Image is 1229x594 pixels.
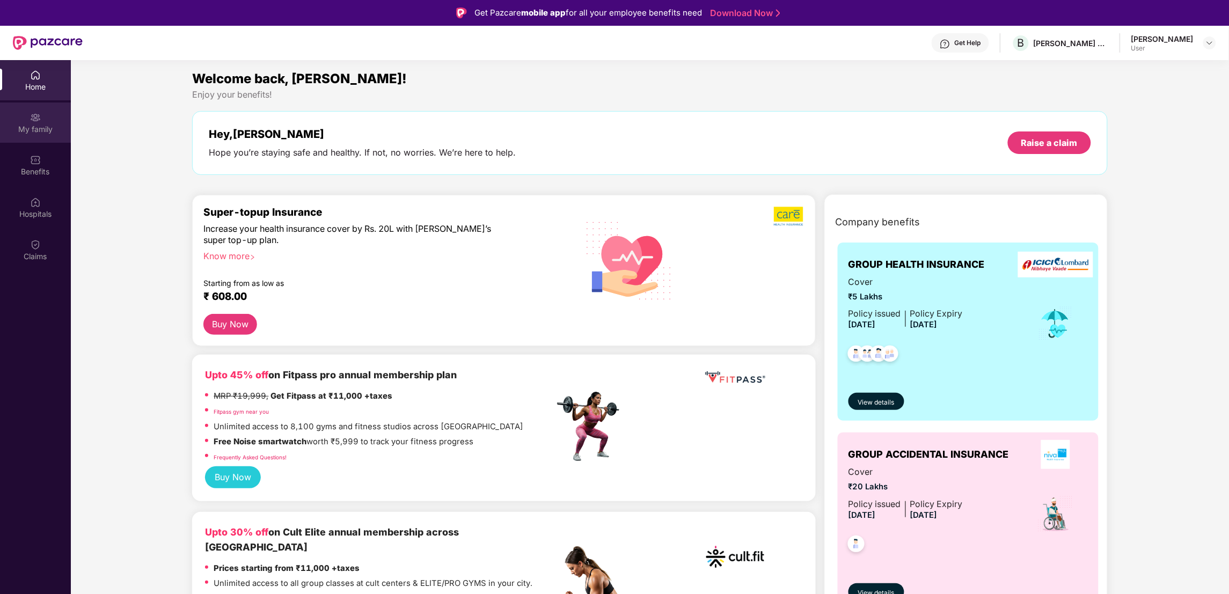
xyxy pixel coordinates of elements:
img: svg+xml;base64,PHN2ZyBpZD0iQ2xhaW0iIHhtbG5zPSJodHRwOi8vd3d3LnczLm9yZy8yMDAwL3N2ZyIgd2lkdGg9IjIwIi... [30,239,41,250]
img: svg+xml;base64,PHN2ZyB4bWxucz0iaHR0cDovL3d3dy53My5vcmcvMjAwMC9zdmciIHdpZHRoPSI0OC45NDMiIGhlaWdodD... [866,342,892,369]
img: svg+xml;base64,PHN2ZyBpZD0iSG9tZSIgeG1sbnM9Imh0dHA6Ly93d3cudzMub3JnLzIwMDAvc3ZnIiB3aWR0aD0iMjAiIG... [30,70,41,80]
p: Unlimited access to 8,100 gyms and fitness studios across [GEOGRAPHIC_DATA] [214,421,523,433]
div: Know more [203,251,547,258]
span: ₹20 Lakhs [848,481,963,493]
img: New Pazcare Logo [13,36,83,50]
img: fpp.png [554,389,629,464]
img: svg+xml;base64,PHN2ZyBpZD0iSG9zcGl0YWxzIiB4bWxucz0iaHR0cDovL3d3dy53My5vcmcvMjAwMC9zdmciIHdpZHRoPS... [30,197,41,208]
div: Get Help [955,39,981,47]
img: fppp.png [703,368,767,387]
b: Upto 45% off [205,369,268,380]
img: insurerLogo [1018,252,1093,278]
span: Company benefits [836,215,920,230]
img: Logo [456,8,467,18]
span: [DATE] [848,320,876,329]
img: Stroke [776,8,780,19]
div: [PERSON_NAME] Solutions India Pvt Ltd. [1034,38,1109,48]
img: svg+xml;base64,PHN2ZyBpZD0iQmVuZWZpdHMiIHhtbG5zPSJodHRwOi8vd3d3LnczLm9yZy8yMDAwL3N2ZyIgd2lkdGg9Ij... [30,155,41,165]
a: Download Now [710,8,777,19]
div: Increase your health insurance cover by Rs. 20L with [PERSON_NAME]’s super top-up plan. [203,223,508,246]
div: Super-topup Insurance [203,206,554,218]
span: ₹5 Lakhs [848,291,963,303]
p: worth ₹5,999 to track your fitness progress [214,436,473,448]
b: Upto 30% off [205,526,268,538]
span: GROUP HEALTH INSURANCE [848,257,985,272]
div: Raise a claim [1021,137,1078,149]
div: [PERSON_NAME] [1131,34,1194,44]
strong: Get Fitpass at ₹11,000 +taxes [270,391,392,401]
img: svg+xml;base64,PHN2ZyBpZD0iSGVscC0zMngzMiIgeG1sbnM9Imh0dHA6Ly93d3cudzMub3JnLzIwMDAvc3ZnIiB3aWR0aD... [940,39,950,49]
div: Get Pazcare for all your employee benefits need [474,6,702,19]
b: on Fitpass pro annual membership plan [205,369,457,380]
a: Frequently Asked Questions! [214,454,287,460]
button: Buy Now [203,314,257,335]
div: User [1131,44,1194,53]
strong: Prices starting from ₹11,000 +taxes [214,563,360,573]
span: [DATE] [848,510,876,520]
span: Welcome back, [PERSON_NAME]! [192,71,407,86]
span: [DATE] [910,510,938,520]
span: View details [858,398,895,408]
del: MRP ₹19,999, [214,391,268,401]
div: Hey, [PERSON_NAME] [209,128,516,141]
div: Policy Expiry [910,307,963,321]
img: svg+xml;base64,PHN2ZyB4bWxucz0iaHR0cDovL3d3dy53My5vcmcvMjAwMC9zdmciIHhtbG5zOnhsaW5rPSJodHRwOi8vd3... [578,208,681,312]
img: svg+xml;base64,PHN2ZyB4bWxucz0iaHR0cDovL3d3dy53My5vcmcvMjAwMC9zdmciIHdpZHRoPSI0OC45NDMiIGhlaWdodD... [877,342,903,369]
img: svg+xml;base64,PHN2ZyB4bWxucz0iaHR0cDovL3d3dy53My5vcmcvMjAwMC9zdmciIHdpZHRoPSI0OC45NDMiIGhlaWdodD... [843,532,869,559]
div: ₹ 608.00 [203,290,543,303]
div: Starting from as low as [203,278,508,286]
div: Policy issued [848,498,901,511]
img: svg+xml;base64,PHN2ZyBpZD0iRHJvcGRvd24tMzJ4MzIiIHhtbG5zPSJodHRwOi8vd3d3LnczLm9yZy8yMDAwL3N2ZyIgd2... [1205,39,1214,47]
button: Buy Now [205,466,261,488]
p: Unlimited access to all group classes at cult centers & ELITE/PRO GYMS in your city. [214,577,532,590]
a: Fitpass gym near you [214,408,269,415]
img: cult.png [703,525,767,589]
button: View details [848,393,904,410]
span: right [250,254,255,260]
b: on Cult Elite annual membership across [GEOGRAPHIC_DATA] [205,526,459,553]
img: svg+xml;base64,PHN2ZyB4bWxucz0iaHR0cDovL3d3dy53My5vcmcvMjAwMC9zdmciIHdpZHRoPSI0OC45MTUiIGhlaWdodD... [854,342,881,369]
img: b5dec4f62d2307b9de63beb79f102df3.png [774,206,804,226]
div: Policy issued [848,307,901,321]
img: svg+xml;base64,PHN2ZyB4bWxucz0iaHR0cDovL3d3dy53My5vcmcvMjAwMC9zdmciIHdpZHRoPSI0OC45NDMiIGhlaWdodD... [843,342,869,369]
div: Enjoy your benefits! [192,89,1107,100]
span: [DATE] [910,320,938,329]
div: Policy Expiry [910,498,963,511]
img: icon [1038,306,1073,341]
img: svg+xml;base64,PHN2ZyB3aWR0aD0iMjAiIGhlaWdodD0iMjAiIHZpZXdCb3g9IjAgMCAyMCAyMCIgZmlsbD0ibm9uZSIgeG... [30,112,41,123]
span: GROUP ACCIDENTAL INSURANCE [848,447,1009,462]
span: B [1018,36,1025,49]
span: Cover [848,276,963,289]
strong: Free Noise smartwatch [214,437,306,446]
div: Hope you’re staying safe and healthy. If not, no worries. We’re here to help. [209,147,516,158]
img: insurerLogo [1041,440,1070,469]
strong: mobile app [521,8,566,18]
img: icon [1037,495,1074,533]
span: Cover [848,466,963,479]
